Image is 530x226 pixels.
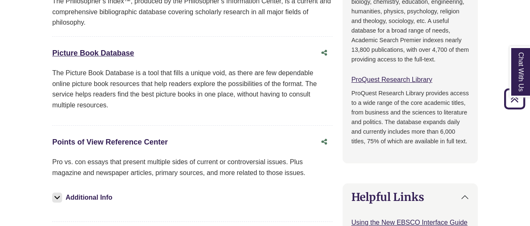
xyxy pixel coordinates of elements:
[52,157,333,178] p: Pro vs. con essays that present multiple sides of current or controversial issues. Plus magazine ...
[52,49,134,57] a: Picture Book Database
[52,68,333,110] p: The Picture Book Database is a tool that fills a unique void, as there are few dependable online ...
[351,89,469,146] p: ProQuest Research Library provides access to a wide range of the core academic titles, from busin...
[52,192,115,203] button: Additional Info
[316,45,333,61] button: Share this database
[343,184,477,210] button: Helpful Links
[351,76,432,83] a: ProQuest Research Library
[316,134,333,150] button: Share this database
[52,138,168,146] a: Points of View Reference Center
[501,93,528,104] a: Back to Top
[351,219,467,226] a: Using the New EBSCO Interface Guide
